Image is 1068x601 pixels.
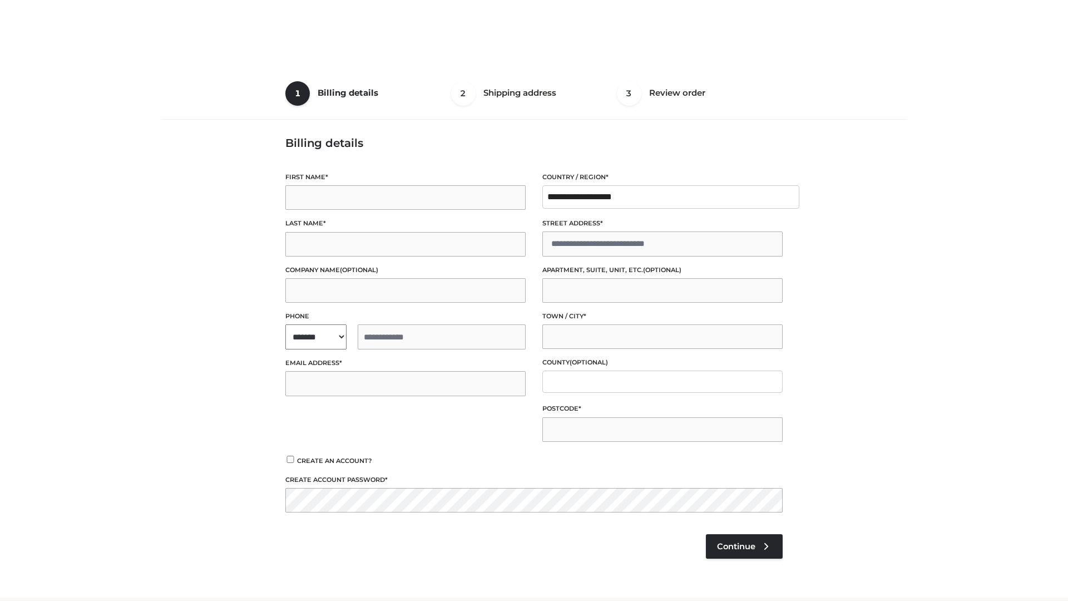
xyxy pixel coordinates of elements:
label: Email address [285,358,526,368]
label: Last name [285,218,526,229]
span: (optional) [643,266,681,274]
span: Create an account? [297,457,372,465]
span: (optional) [340,266,378,274]
input: Create an account? [285,456,295,463]
label: Phone [285,311,526,322]
label: Apartment, suite, unit, etc. [542,265,783,275]
label: Country / Region [542,172,783,183]
span: Billing details [318,87,378,98]
label: Create account password [285,475,783,485]
span: 3 [617,81,641,106]
label: Street address [542,218,783,229]
span: Shipping address [483,87,556,98]
span: (optional) [570,358,608,366]
label: Town / City [542,311,783,322]
span: 1 [285,81,310,106]
a: Continue [706,534,783,559]
span: 2 [451,81,476,106]
span: Continue [717,541,755,551]
h3: Billing details [285,136,783,150]
label: County [542,357,783,368]
span: Review order [649,87,705,98]
label: First name [285,172,526,183]
label: Postcode [542,403,783,414]
label: Company name [285,265,526,275]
